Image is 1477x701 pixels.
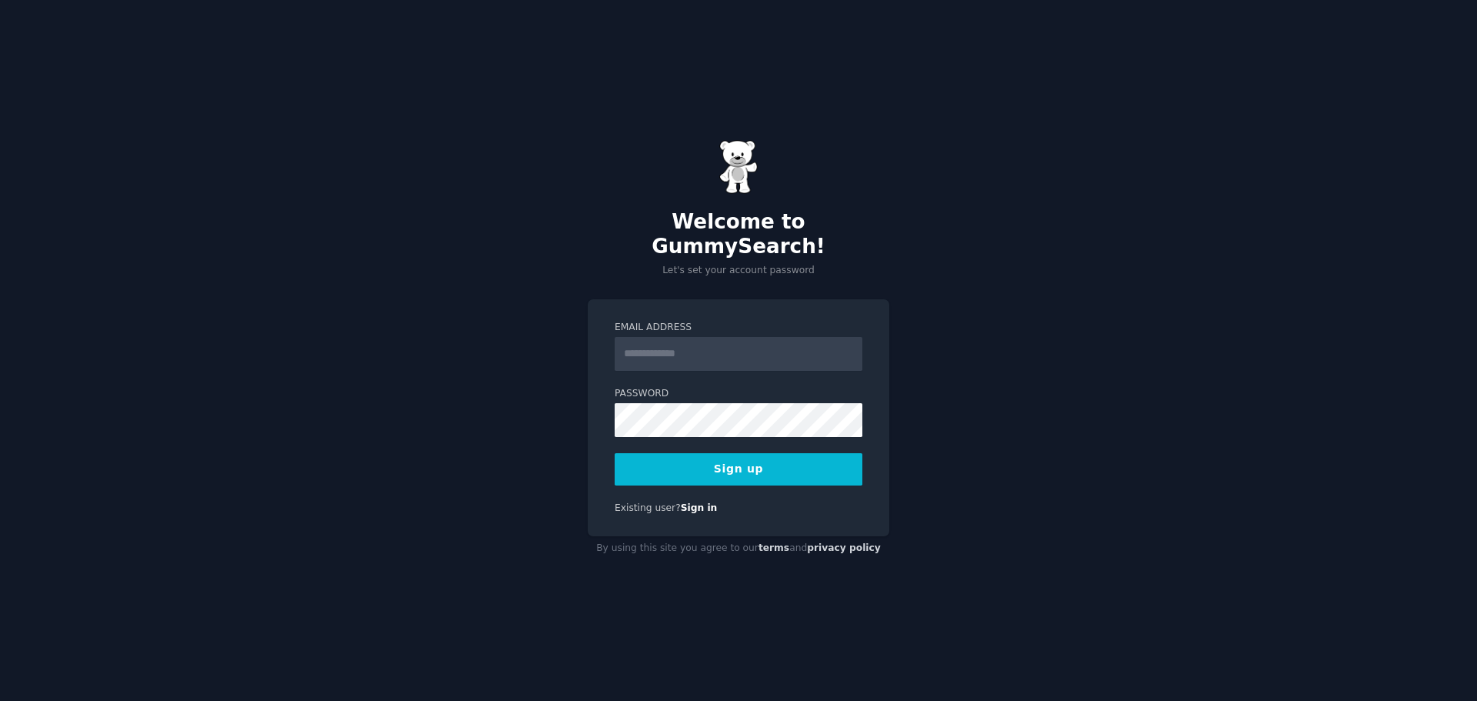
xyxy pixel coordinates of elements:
[588,264,889,278] p: Let's set your account password
[588,210,889,259] h2: Welcome to GummySearch!
[588,536,889,561] div: By using this site you agree to our and
[615,502,681,513] span: Existing user?
[615,453,862,486] button: Sign up
[759,542,789,553] a: terms
[615,321,862,335] label: Email Address
[681,502,718,513] a: Sign in
[615,387,862,401] label: Password
[807,542,881,553] a: privacy policy
[719,140,758,194] img: Gummy Bear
